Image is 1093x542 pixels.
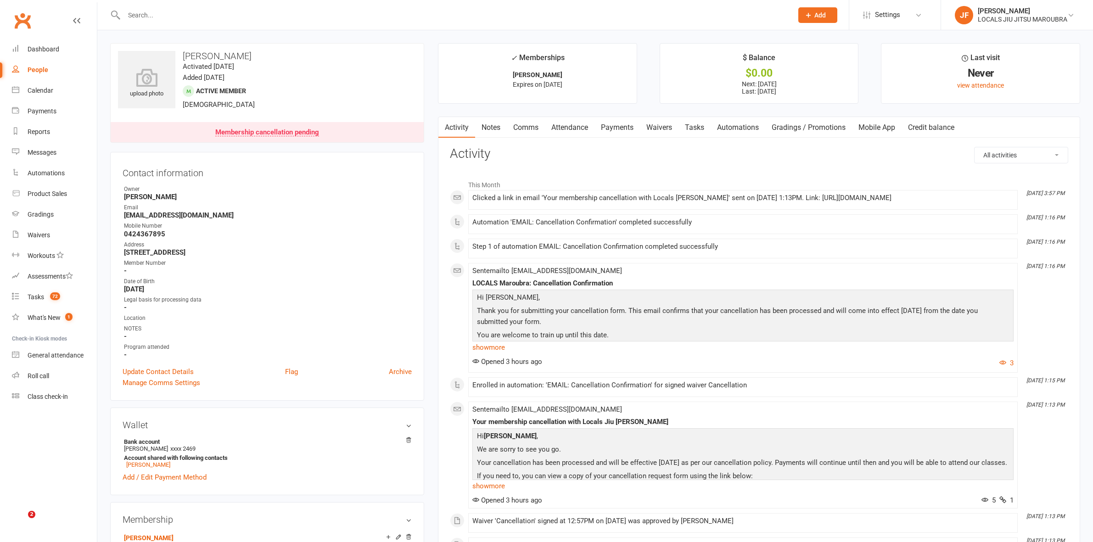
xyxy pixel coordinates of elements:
a: Add / Edit Payment Method [123,472,207,483]
a: Calendar [12,80,97,101]
a: Clubworx [11,9,34,32]
div: Product Sales [28,190,67,197]
div: Reports [28,128,50,135]
div: Enrolled in automation: 'EMAIL: Cancellation Confirmation' for signed waiver Cancellation [472,381,1014,389]
li: This Month [450,175,1068,190]
div: Program attended [124,343,412,352]
h3: [PERSON_NAME] [118,51,416,61]
a: Credit balance [902,117,961,138]
a: Automations [711,117,765,138]
div: Membership cancellation pending [215,129,319,136]
span: 1 [999,496,1014,504]
a: Waivers [640,117,678,138]
p: If you need to, you can view a copy of your cancellation request form using the link below: [475,470,1011,484]
strong: Account shared with following contacts [124,454,407,461]
strong: Bank account [124,438,407,445]
p: We are sorry to see you go. [475,444,1011,457]
div: $0.00 [668,68,850,78]
time: Added [DATE] [183,73,224,82]
a: General attendance kiosk mode [12,345,97,366]
a: show more [472,480,1014,492]
span: 5 [981,496,996,504]
p: Your cancellation has been processed and will be effective [DATE] as per our cancellation policy.... [475,457,1011,470]
a: Workouts [12,246,97,266]
div: Waiver 'Cancellation' signed at 12:57PM on [DATE] was approved by [PERSON_NAME] [472,517,1014,525]
a: Product Sales [12,184,97,204]
a: Payments [594,117,640,138]
strong: [PERSON_NAME] [513,71,562,78]
i: ✓ [511,54,517,62]
span: 72 [50,292,60,300]
a: Comms [507,117,545,138]
a: Gradings / Promotions [765,117,852,138]
a: People [12,60,97,80]
span: Sent email to [EMAIL_ADDRESS][DOMAIN_NAME] [472,405,622,413]
i: [DATE] 1:16 PM [1026,239,1065,245]
div: Address [124,240,412,249]
div: Your membership cancellation with Locals Jiu [PERSON_NAME] [472,418,1014,426]
strong: 0424367895 [124,230,412,238]
a: Payments [12,101,97,122]
span: Opened 3 hours ago [472,358,542,366]
span: Opened 3 hours ago [472,496,542,504]
h3: Membership [123,514,412,525]
iframe: Intercom live chat [9,511,31,533]
a: Flag [285,366,298,377]
div: Roll call [28,372,49,380]
div: Email [124,203,412,212]
button: Add [798,7,837,23]
a: Messages [12,142,97,163]
div: Last visit [962,52,1000,68]
strong: - [124,332,412,341]
div: Member Number [124,259,412,268]
p: You are welcome to train up until this date. [475,330,1011,343]
p: Hi , [475,430,1011,444]
a: Roll call [12,366,97,386]
a: Automations [12,163,97,184]
a: What's New1 [12,307,97,328]
span: Expires on [DATE] [513,81,562,88]
div: Assessments [28,273,73,280]
div: Payments [28,107,56,115]
div: Owner [124,185,412,194]
a: Notes [475,117,507,138]
a: Mobile App [852,117,902,138]
div: Legal basis for processing data [124,296,412,304]
span: Add [814,11,826,19]
input: Search... [121,9,786,22]
button: 3 [999,358,1014,369]
a: [PERSON_NAME] [126,461,170,468]
div: Step 1 of automation EMAIL: Cancellation Confirmation completed successfully [472,243,1014,251]
a: Activity [438,117,475,138]
div: Date of Birth [124,277,412,286]
div: Class check-in [28,393,68,400]
strong: [STREET_ADDRESS] [124,248,412,257]
div: [PERSON_NAME] [978,7,1067,15]
div: Location [124,314,412,323]
i: [DATE] 1:15 PM [1026,377,1065,384]
a: Reports [12,122,97,142]
div: Messages [28,149,56,156]
strong: - [124,267,412,275]
i: [DATE] 1:13 PM [1026,402,1065,408]
i: [DATE] 1:16 PM [1026,214,1065,221]
a: Archive [389,366,412,377]
div: Never [890,68,1071,78]
a: Assessments [12,266,97,287]
h3: Contact information [123,164,412,178]
span: 1 [65,313,73,321]
strong: [DATE] [124,285,412,293]
i: [DATE] 3:57 PM [1026,190,1065,196]
i: [DATE] 1:16 PM [1026,263,1065,269]
div: Automation 'EMAIL: Cancellation Confirmation' completed successfully [472,218,1014,226]
span: 2 [28,511,35,518]
a: [PERSON_NAME] [124,534,174,542]
strong: [PERSON_NAME] [484,432,537,440]
div: Clicked a link in email 'Your membership cancellation with Locals [PERSON_NAME]' sent on [DATE] 1... [472,194,1014,202]
div: Workouts [28,252,55,259]
span: xxxx 2469 [170,445,196,452]
strong: [PERSON_NAME] [124,193,412,201]
strong: [EMAIL_ADDRESS][DOMAIN_NAME] [124,211,412,219]
div: Calendar [28,87,53,94]
h3: Wallet [123,420,412,430]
